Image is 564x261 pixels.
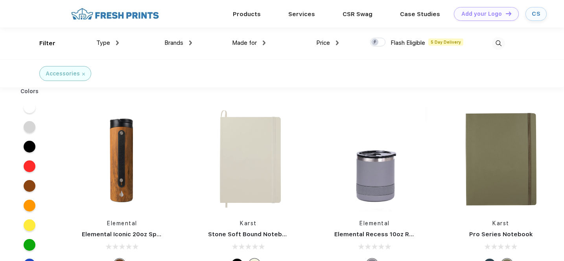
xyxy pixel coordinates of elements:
a: Elemental Recess 10oz Rocks Tumbler [334,231,450,238]
a: Products [233,11,261,18]
img: desktop_search.svg [492,37,505,50]
img: DT [506,11,511,16]
a: Pro Series Notebook [469,231,533,238]
a: Services [288,11,315,18]
img: dropdown.png [116,40,119,45]
a: Elemental Iconic 20oz Sport Water Bottle - Teak Wood [82,231,246,238]
a: Elemental [107,220,137,226]
a: CSR Swag [343,11,372,18]
a: Stone Soft Bound Notebook [208,231,293,238]
a: Karst [492,220,509,226]
a: Karst [240,220,257,226]
img: func=resize&h=266 [196,107,301,211]
img: dropdown.png [263,40,265,45]
span: Flash Eligible [391,39,425,46]
div: Filter [39,39,55,48]
img: dropdown.png [336,40,339,45]
div: CS [532,11,540,17]
a: CS [525,7,547,21]
img: func=resize&h=266 [323,107,427,211]
span: Type [96,39,110,46]
span: 5 Day Delivery [428,39,463,46]
img: dropdown.png [189,40,192,45]
span: Brands [164,39,183,46]
img: fo%20logo%202.webp [69,7,161,21]
img: func=resize&h=266 [449,107,553,211]
div: Add your Logo [461,11,502,17]
span: Made for [232,39,257,46]
div: Accessories [46,70,80,78]
a: Elemental [359,220,390,226]
span: Price [316,39,330,46]
div: Colors [15,87,45,96]
img: filter_cancel.svg [82,73,85,75]
img: func=resize&h=266 [70,107,175,211]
